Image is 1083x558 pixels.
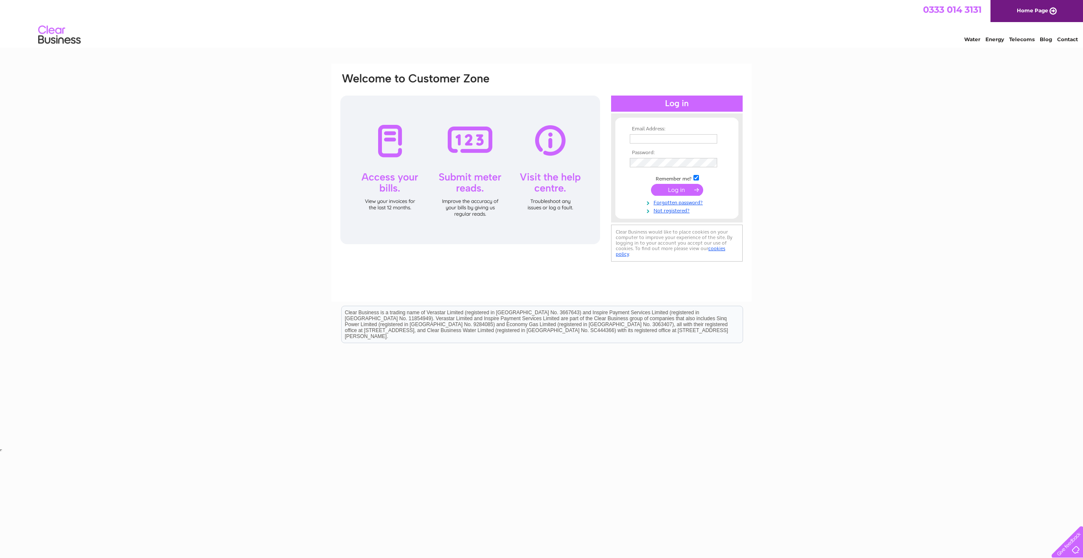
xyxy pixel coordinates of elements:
th: Email Address: [628,126,726,132]
a: Blog [1040,36,1052,42]
td: Remember me? [628,174,726,182]
div: Clear Business is a trading name of Verastar Limited (registered in [GEOGRAPHIC_DATA] No. 3667643... [342,5,743,41]
a: Energy [985,36,1004,42]
a: cookies policy [616,245,725,257]
input: Submit [651,184,703,196]
a: Forgotten password? [630,198,726,206]
th: Password: [628,150,726,156]
a: Telecoms [1009,36,1035,42]
img: logo.png [38,22,81,48]
a: Not registered? [630,206,726,214]
a: Water [964,36,980,42]
a: Contact [1057,36,1078,42]
a: 0333 014 3131 [923,4,982,15]
div: Clear Business would like to place cookies on your computer to improve your experience of the sit... [611,225,743,262]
